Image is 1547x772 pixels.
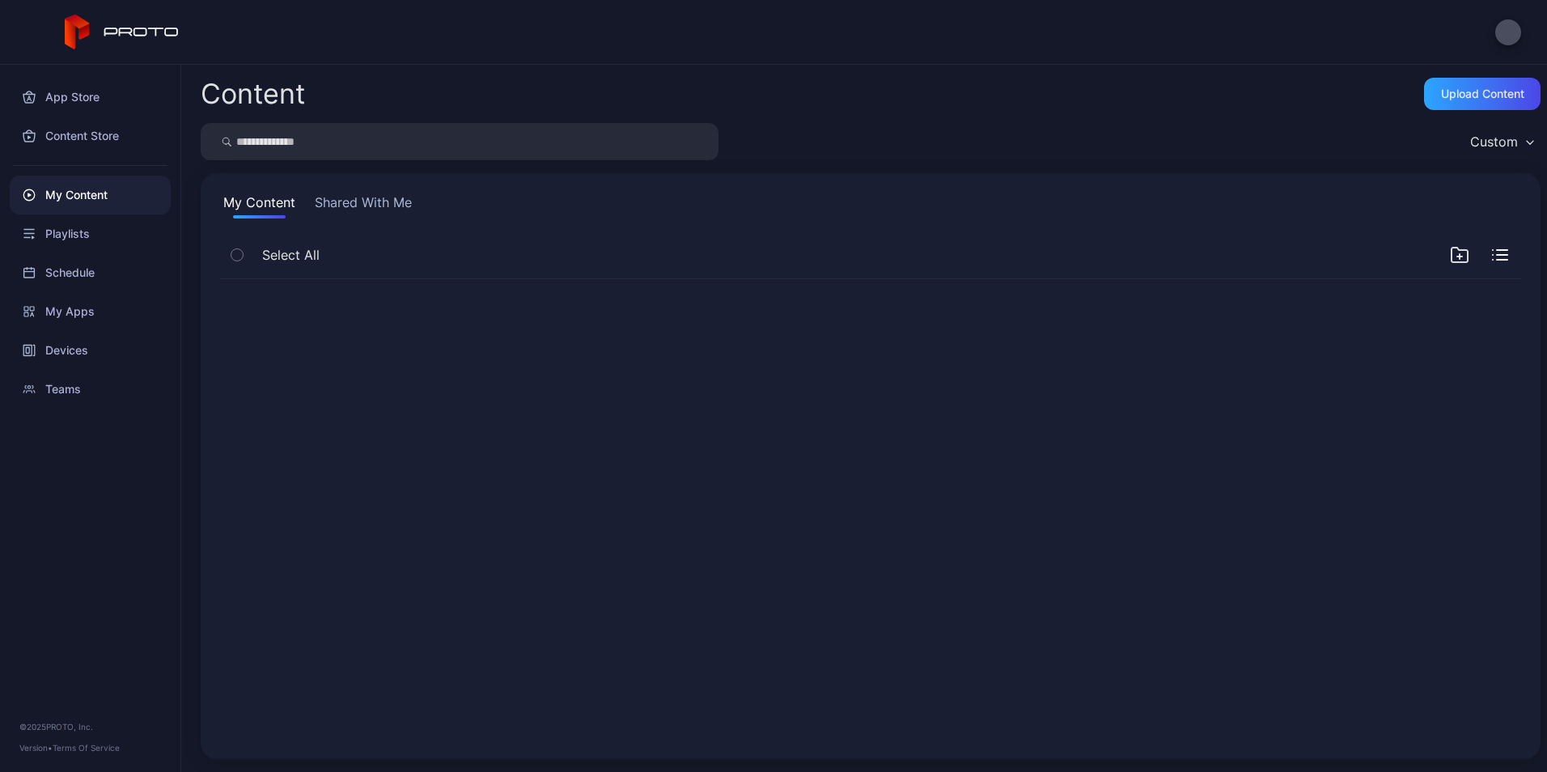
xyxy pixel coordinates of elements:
a: My Apps [10,292,171,331]
button: Custom [1462,123,1541,160]
span: Select All [262,245,320,265]
a: Schedule [10,253,171,292]
div: Upload Content [1441,87,1524,100]
button: Shared With Me [312,193,415,218]
a: Devices [10,331,171,370]
div: Custom [1470,134,1518,150]
a: My Content [10,176,171,214]
a: App Store [10,78,171,117]
button: My Content [220,193,299,218]
a: Content Store [10,117,171,155]
div: Content [201,80,305,108]
a: Teams [10,370,171,409]
span: Version • [19,743,53,753]
div: © 2025 PROTO, Inc. [19,720,161,733]
a: Playlists [10,214,171,253]
a: Terms Of Service [53,743,120,753]
button: Upload Content [1424,78,1541,110]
